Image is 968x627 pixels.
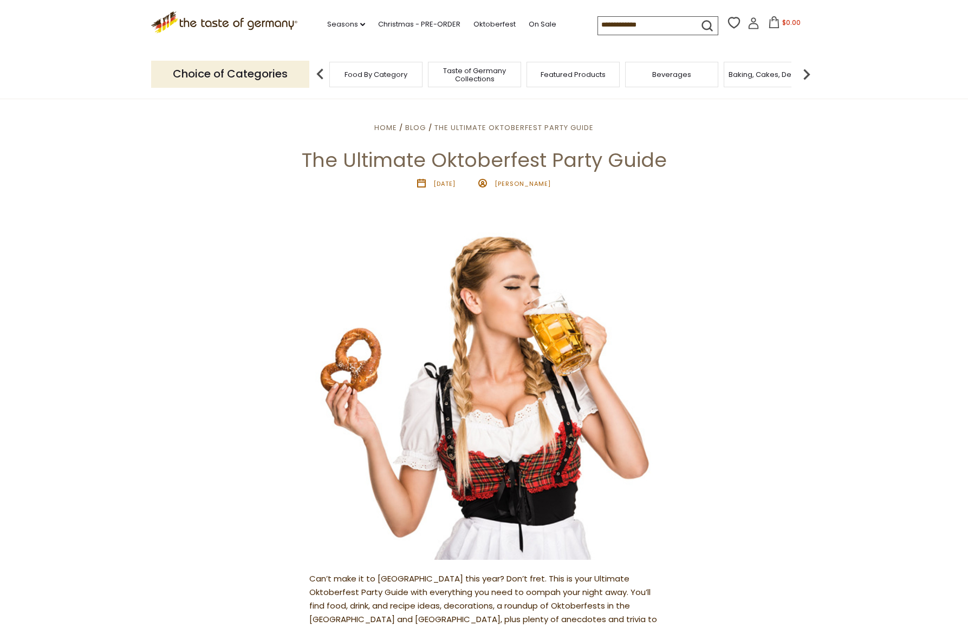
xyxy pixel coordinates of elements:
a: Home [374,122,397,133]
a: Seasons [327,18,365,30]
img: The Ultimate Oktoberfest Party Guide [309,210,659,560]
a: On Sale [529,18,556,30]
button: $0.00 [762,16,808,33]
a: Baking, Cakes, Desserts [729,70,813,79]
a: Christmas - PRE-ORDER [378,18,460,30]
h1: The Ultimate Oktoberfest Party Guide [34,148,934,172]
a: Blog [405,122,426,133]
a: Oktoberfest [473,18,516,30]
a: Featured Products [541,70,606,79]
span: [PERSON_NAME] [495,179,551,188]
a: The Ultimate Oktoberfest Party Guide [434,122,594,133]
img: previous arrow [309,63,331,85]
p: Choice of Categories [151,61,309,87]
span: $0.00 [782,18,801,27]
a: Beverages [652,70,691,79]
a: Taste of Germany Collections [431,67,518,83]
a: Food By Category [345,70,407,79]
img: next arrow [796,63,817,85]
time: [DATE] [433,179,456,188]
